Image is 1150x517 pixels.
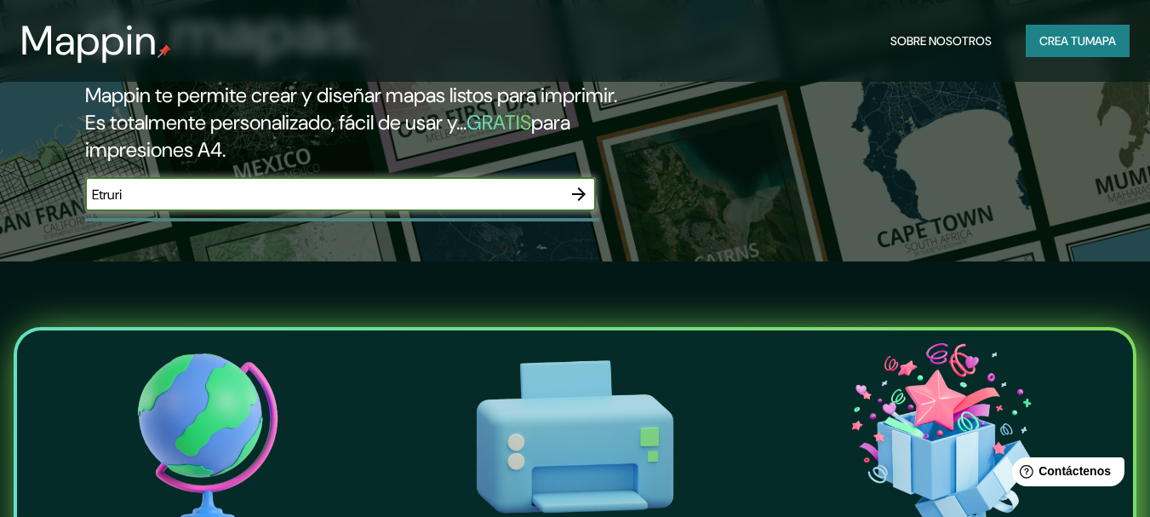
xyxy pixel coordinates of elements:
input: Elige tu lugar favorito [85,185,562,204]
button: Crea tumapa [1026,25,1130,57]
iframe: Lanzador de widgets de ayuda [998,451,1131,498]
button: Sobre nosotros [884,25,998,57]
font: Crea tu [1039,33,1085,49]
font: Mappin [20,14,157,67]
font: Sobre nosotros [890,33,992,49]
font: GRATIS [466,109,531,135]
img: pin de mapeo [157,44,171,58]
font: mapa [1085,33,1116,49]
font: Mappin te permite crear y diseñar mapas listos para imprimir. [85,82,617,108]
font: para impresiones A4. [85,109,570,163]
font: Es totalmente personalizado, fácil de usar y... [85,109,466,135]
